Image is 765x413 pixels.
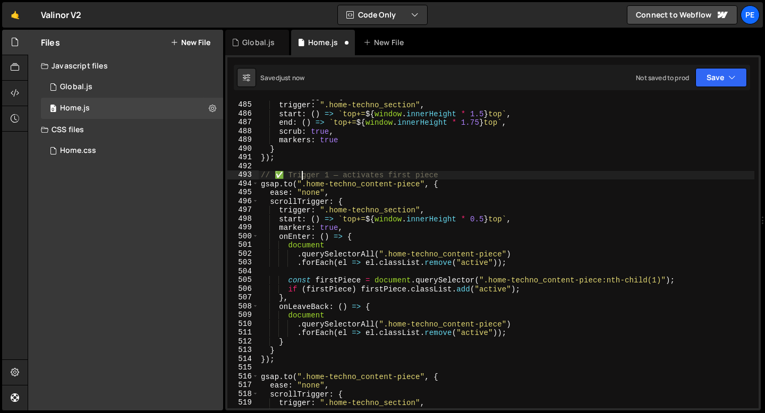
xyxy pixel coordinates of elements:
[227,293,259,302] div: 507
[2,2,28,28] a: 🤙
[41,37,60,48] h2: Files
[171,38,210,47] button: New File
[60,146,96,156] div: Home.css
[227,118,259,127] div: 487
[227,372,259,381] div: 516
[636,73,689,82] div: Not saved to prod
[227,179,259,188] div: 494
[227,127,259,136] div: 488
[227,240,259,249] div: 501
[260,73,304,82] div: Saved
[60,104,90,113] div: Home.js
[227,328,259,337] div: 511
[227,100,259,109] div: 485
[41,98,223,119] div: 17312/48035.js
[41,8,82,21] div: Valinor V2
[227,267,259,276] div: 504
[227,162,259,171] div: 492
[41,140,223,161] div: 17312/48036.css
[227,223,259,232] div: 499
[227,170,259,179] div: 493
[741,5,760,24] a: Pe
[627,5,737,24] a: Connect to Webflow
[242,37,275,48] div: Global.js
[363,37,408,48] div: New File
[227,258,259,267] div: 503
[227,311,259,320] div: 509
[227,144,259,153] div: 490
[227,135,259,144] div: 489
[227,398,259,407] div: 519
[695,68,747,87] button: Save
[227,285,259,294] div: 506
[227,214,259,223] div: 498
[227,363,259,372] div: 515
[50,105,56,114] span: 0
[308,37,338,48] div: Home.js
[28,55,223,76] div: Javascript files
[227,197,259,206] div: 496
[28,119,223,140] div: CSS files
[227,390,259,399] div: 518
[227,355,259,364] div: 514
[227,346,259,355] div: 513
[227,320,259,329] div: 510
[227,249,259,259] div: 502
[41,76,223,98] div: 17312/48098.js
[227,153,259,162] div: 491
[227,276,259,285] div: 505
[279,73,304,82] div: just now
[227,109,259,118] div: 486
[227,232,259,241] div: 500
[227,188,259,197] div: 495
[227,337,259,346] div: 512
[227,205,259,214] div: 497
[227,302,259,311] div: 508
[227,381,259,390] div: 517
[338,5,427,24] button: Code Only
[60,82,92,92] div: Global.js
